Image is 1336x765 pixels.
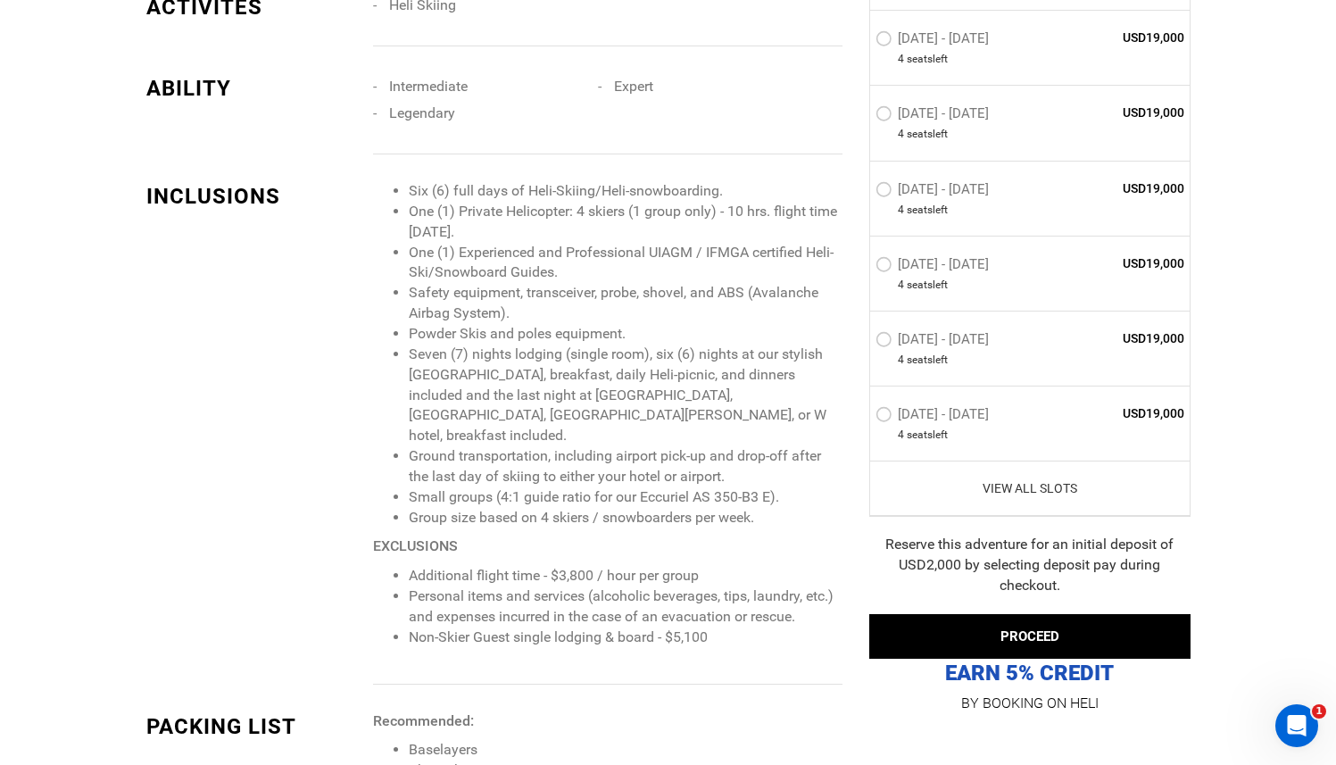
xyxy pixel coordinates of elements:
span: Legendary [389,104,455,121]
span: seat left [907,278,948,293]
span: Intermediate [389,78,468,95]
a: View All Slots [875,479,1185,497]
li: Ground transportation, including airport pick-up and drop-off after the last day of skiing to eit... [409,446,842,487]
label: [DATE] - [DATE] [875,106,993,128]
span: s [927,203,933,218]
label: [DATE] - [DATE] [875,256,993,278]
span: 4 [898,128,904,143]
span: 4 [898,428,904,443]
span: seat left [907,128,948,143]
li: Additional flight time - $3,800 / hour per group [409,566,842,586]
span: seat left [907,53,948,68]
li: Small groups (4:1 guide ratio for our Eccuriel AS 350-B3 E). [409,487,842,508]
span: 4 [898,353,904,368]
span: seat left [907,353,948,368]
span: USD19,000 [1056,104,1185,122]
li: Safety equipment, transceiver, probe, shovel, and ABS (Avalanche Airbag System). [409,283,842,324]
p: BY BOOKING ON HELI [869,691,1191,716]
label: [DATE] - [DATE] [875,406,993,428]
li: Baselayers [409,740,842,761]
strong: Recommended: [373,712,474,729]
span: USD19,000 [1056,404,1185,422]
span: USD19,000 [1056,179,1185,197]
span: s [927,53,933,68]
span: 1 [1312,704,1326,719]
li: Six (6) full days of Heli-Skiing/Heli-snowboarding. [409,181,842,202]
span: s [927,278,933,293]
li: Seven (7) nights lodging (single room), six (6) nights at our stylish [GEOGRAPHIC_DATA], breakfas... [409,345,842,446]
button: PROCEED [869,614,1191,659]
li: One (1) Private Helicopter: 4 skiers (1 group only) - 10 hrs. flight time [DATE]. [409,202,842,243]
span: seat left [907,428,948,443]
strong: EXCLUSIONS [373,537,458,554]
li: Powder Skis and poles equipment. [409,324,842,345]
span: seat left [907,203,948,218]
span: s [927,128,933,143]
span: 4 [898,278,904,293]
span: USD19,000 [1056,254,1185,272]
div: ABILITY [146,73,361,104]
div: INCLUSIONS [146,181,361,212]
li: Group size based on 4 skiers / snowboarders per week. [409,508,842,528]
li: One (1) Experienced and Professional UIAGM / IFMGA certified Heli-Ski/Snowboard Guides. [409,243,842,284]
label: [DATE] - [DATE] [875,181,993,203]
span: 4 [898,203,904,218]
span: s [927,353,933,368]
div: PACKING LIST [146,711,361,742]
span: Expert [614,78,653,95]
label: [DATE] - [DATE] [875,331,993,353]
span: s [927,428,933,443]
iframe: Intercom live chat [1275,704,1318,747]
li: Personal items and services (alcoholic beverages, tips, laundry, etc.) and expenses incurred in t... [409,586,842,628]
span: USD19,000 [1056,29,1185,47]
label: [DATE] - [DATE] [875,31,993,53]
div: Reserve this adventure for an initial deposit of USD2,000 by selecting deposit pay during checkout. [869,535,1191,596]
span: 4 [898,53,904,68]
span: USD19,000 [1056,329,1185,347]
li: Non-Skier Guest single lodging & board - $5,100 [409,628,842,648]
